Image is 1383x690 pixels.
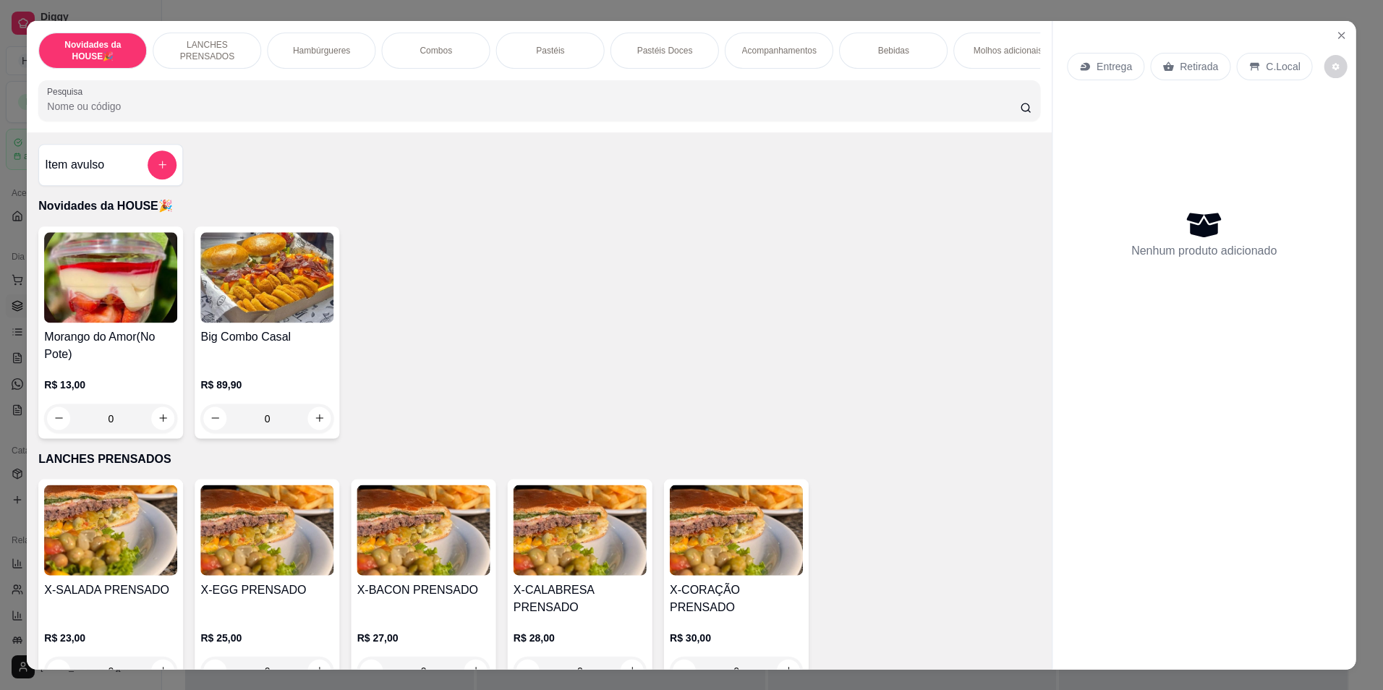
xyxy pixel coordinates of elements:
[357,581,490,598] h4: X-BACON PRENSADO
[420,44,453,56] p: Combos
[201,630,334,644] p: R$ 25,00
[878,44,909,56] p: Bebidas
[974,44,1042,56] p: Molhos adicionais
[201,231,334,322] img: product-image
[293,44,350,56] p: Hambúrgueres
[51,38,135,61] p: Novidades da HOUSE🎉
[38,450,1040,467] p: LANCHES PRENSADOS
[637,44,693,56] p: Pastéis Doces
[536,44,564,56] p: Pastéis
[201,328,334,346] h4: Big Combo Casal
[148,150,177,179] button: add-separate-item
[1330,23,1353,46] button: Close
[360,659,383,682] button: decrease-product-quantity
[777,659,800,682] button: increase-product-quantity
[670,630,803,644] p: R$ 30,00
[201,581,334,598] h4: X-EGG PRENSADO
[47,406,70,430] button: decrease-product-quantity
[201,378,334,392] p: R$ 89,90
[1131,242,1277,259] p: Nenhum produto adicionado
[514,485,647,575] img: product-image
[670,485,803,575] img: product-image
[44,378,177,392] p: R$ 13,00
[514,630,647,644] p: R$ 28,00
[44,630,177,644] p: R$ 23,00
[516,659,540,682] button: decrease-product-quantity
[201,485,334,575] img: product-image
[1180,59,1218,73] p: Retirada
[742,44,817,56] p: Acompanhamentos
[44,231,177,322] img: product-image
[47,98,1020,113] input: Pesquisa
[45,156,104,173] h4: Item avulso
[673,659,696,682] button: decrease-product-quantity
[1266,59,1301,73] p: C.Local
[621,659,644,682] button: increase-product-quantity
[670,581,803,616] h4: X-CORAÇÃO PRENSADO
[44,328,177,363] h4: Morango do Amor(No Pote)
[152,659,175,682] button: increase-product-quantity
[47,659,70,682] button: decrease-product-quantity
[166,38,250,61] p: LANCHES PRENSADOS
[357,630,490,644] p: R$ 27,00
[152,406,175,430] button: increase-product-quantity
[514,581,647,616] h4: X-CALABRESA PRENSADO
[357,485,490,575] img: product-image
[1097,59,1132,73] p: Entrega
[1324,54,1348,77] button: decrease-product-quantity
[308,659,331,682] button: increase-product-quantity
[38,197,1040,214] p: Novidades da HOUSE🎉
[47,85,88,97] label: Pesquisa
[464,659,488,682] button: increase-product-quantity
[44,485,177,575] img: product-image
[204,659,227,682] button: decrease-product-quantity
[44,581,177,598] h4: X-SALADA PRENSADO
